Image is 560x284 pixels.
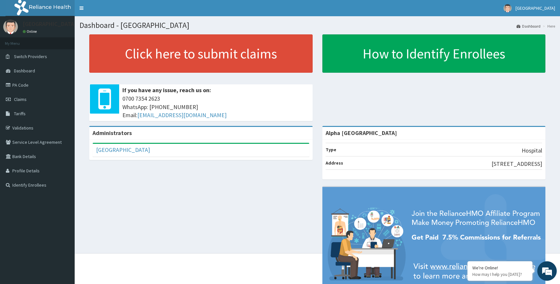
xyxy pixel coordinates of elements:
b: If you have any issue, reach us on: [122,86,211,94]
div: We're Online! [472,265,528,271]
li: Here [541,23,555,29]
img: User Image [3,19,18,34]
p: How may I help you today? [472,272,528,277]
strong: Alpha [GEOGRAPHIC_DATA] [326,129,397,137]
b: Address [326,160,343,166]
a: Click here to submit claims [89,34,313,73]
span: [GEOGRAPHIC_DATA] [516,5,555,11]
span: 0700 7354 2623 WhatsApp: [PHONE_NUMBER] Email: [122,94,309,119]
b: Administrators [93,129,132,137]
a: Online [23,29,38,34]
a: Dashboard [516,23,541,29]
p: [GEOGRAPHIC_DATA] [23,21,76,27]
p: [STREET_ADDRESS] [492,160,542,168]
span: Switch Providers [14,54,47,59]
b: Type [326,147,336,153]
a: How to Identify Enrollees [322,34,546,73]
a: [GEOGRAPHIC_DATA] [96,146,150,154]
span: Claims [14,96,27,102]
a: [EMAIL_ADDRESS][DOMAIN_NAME] [137,111,227,119]
span: Dashboard [14,68,35,74]
h1: Dashboard - [GEOGRAPHIC_DATA] [80,21,555,30]
p: Hospital [522,146,542,155]
img: User Image [504,4,512,12]
span: Tariffs [14,111,26,117]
